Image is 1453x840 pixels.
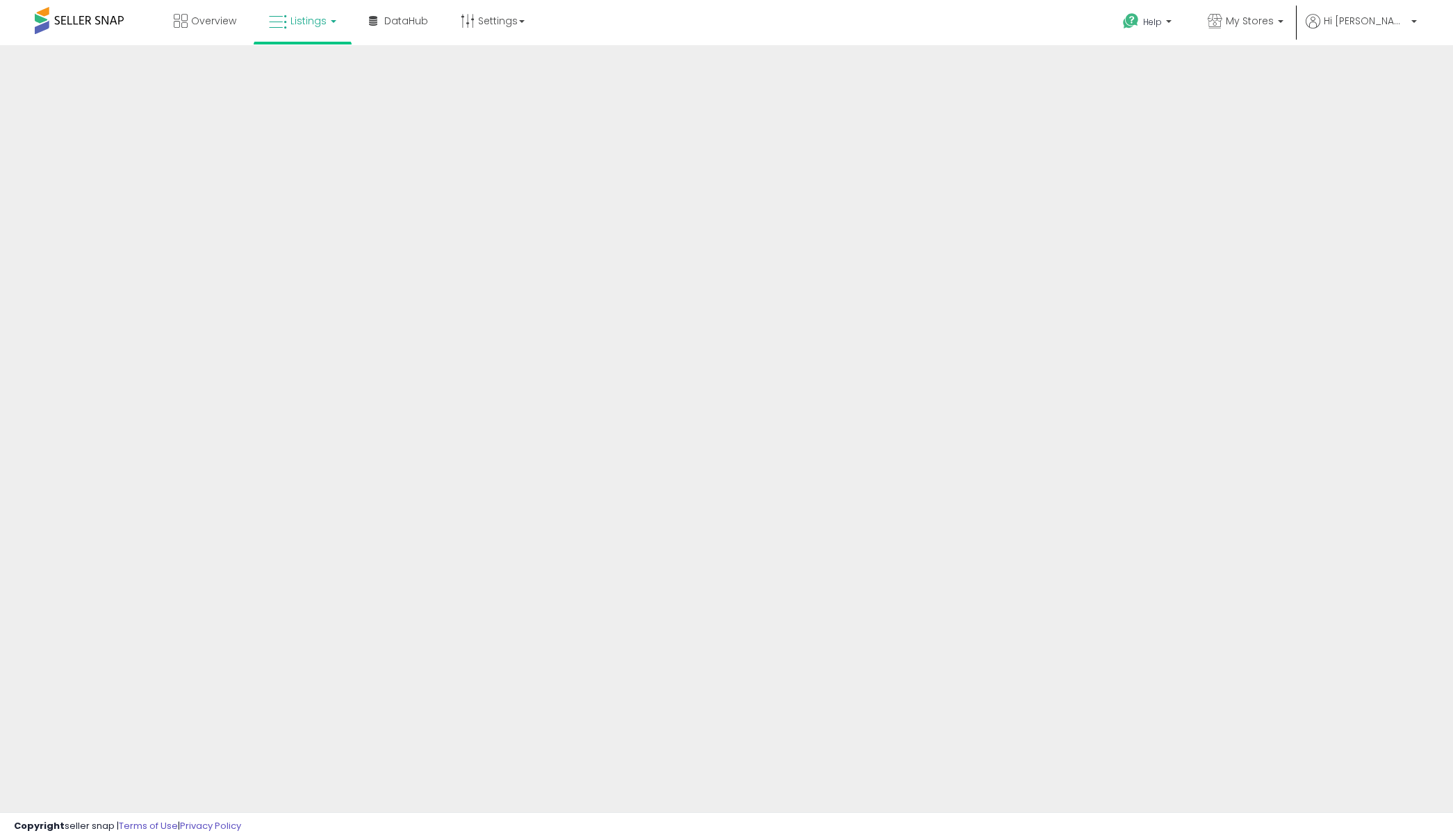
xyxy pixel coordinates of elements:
[1306,14,1417,45] a: Hi [PERSON_NAME]
[290,14,327,28] span: Listings
[1112,2,1185,45] a: Help
[191,14,236,28] span: Overview
[1226,14,1274,28] span: My Stores
[384,14,428,28] span: DataHub
[1143,16,1162,28] span: Help
[1324,14,1407,28] span: Hi [PERSON_NAME]
[1122,13,1140,30] i: Get Help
